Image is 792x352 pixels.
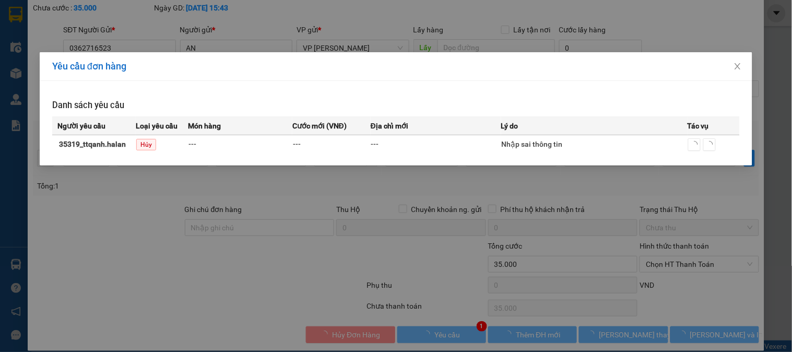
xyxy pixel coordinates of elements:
span: --- [293,140,301,148]
h3: Danh sách yêu cầu [52,99,740,112]
button: Close [723,52,752,81]
span: Loại yêu cầu [136,120,178,132]
span: --- [188,140,196,148]
div: Yêu cầu đơn hàng [52,61,740,72]
span: loading [691,141,698,148]
span: Hủy [136,139,156,150]
span: Món hàng [188,120,221,132]
span: close [734,62,742,71]
span: Địa chỉ mới [371,120,408,132]
strong: 35319_ttqanh.halan [59,140,126,148]
span: Lý do [501,120,518,132]
span: Nhập sai thông tin [502,140,563,148]
span: Tác vụ [688,120,709,132]
span: loading [706,141,713,148]
span: Cước mới (VNĐ) [292,120,347,132]
span: Người yêu cầu [57,120,105,132]
span: --- [371,140,379,148]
